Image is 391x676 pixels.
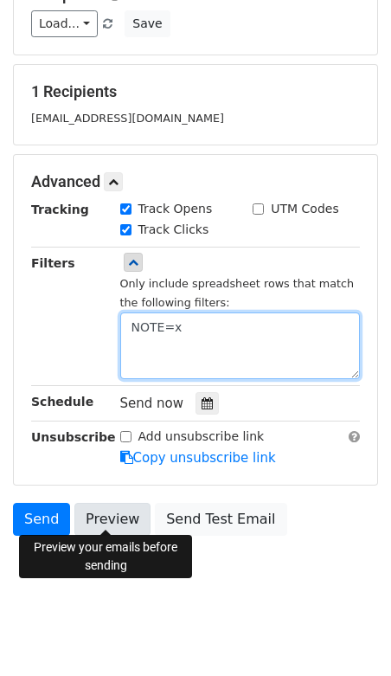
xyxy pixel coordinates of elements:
[31,172,360,191] h5: Advanced
[120,396,184,411] span: Send now
[31,82,360,101] h5: 1 Recipients
[31,203,89,216] strong: Tracking
[138,428,265,446] label: Add unsubscribe link
[271,200,338,218] label: UTM Codes
[31,256,75,270] strong: Filters
[138,221,209,239] label: Track Clicks
[19,535,192,578] div: Preview your emails before sending
[155,503,286,536] a: Send Test Email
[74,503,151,536] a: Preview
[31,112,224,125] small: [EMAIL_ADDRESS][DOMAIN_NAME]
[138,200,213,218] label: Track Opens
[31,10,98,37] a: Load...
[304,593,391,676] iframe: Chat Widget
[120,450,276,466] a: Copy unsubscribe link
[125,10,170,37] button: Save
[13,503,70,536] a: Send
[120,277,355,310] small: Only include spreadsheet rows that match the following filters:
[31,430,116,444] strong: Unsubscribe
[31,395,93,409] strong: Schedule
